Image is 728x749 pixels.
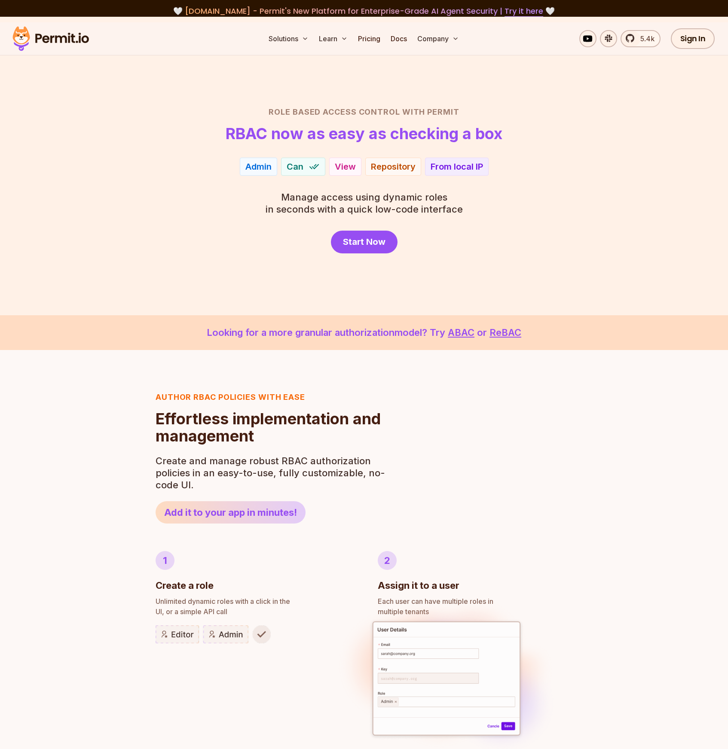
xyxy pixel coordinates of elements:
[671,28,715,49] a: Sign In
[505,6,543,17] a: Try it here
[343,236,385,248] span: Start Now
[315,30,351,47] button: Learn
[9,24,93,53] img: Permit logo
[371,161,416,173] div: Repository
[266,191,463,215] p: in seconds with a quick low-code interface
[621,30,661,47] a: 5.4k
[431,161,483,173] div: From local IP
[156,551,174,570] div: 1
[287,161,303,173] span: Can
[156,455,390,491] p: Create and manage robust RBAC authorization policies in an easy-to-use, fully customizable, no-co...
[378,578,459,593] h3: Assign it to a user
[378,551,397,570] div: 2
[63,106,665,118] h2: Role Based Access Control
[245,161,272,173] div: Admin
[489,327,521,338] a: ReBAC
[226,125,502,142] h1: RBAC now as easy as checking a box
[156,410,390,445] h2: Effortless implementation and management
[156,391,390,403] h3: Author RBAC POLICIES with EASE
[156,596,350,606] span: Unlimited dynamic roles with a click in the
[266,191,463,203] span: Manage access using dynamic roles
[355,30,384,47] a: Pricing
[414,30,462,47] button: Company
[402,106,459,118] span: with Permit
[156,578,214,593] h3: Create a role
[335,161,356,173] div: View
[331,231,398,253] a: Start Now
[387,30,410,47] a: Docs
[635,33,655,44] span: 5.4k
[265,30,312,47] button: Solutions
[185,6,543,16] span: [DOMAIN_NAME] - Permit's New Platform for Enterprise-Grade AI Agent Security |
[21,5,707,17] div: 🤍 🤍
[448,327,474,338] a: ABAC
[156,501,306,524] a: Add it to your app in minutes!
[156,596,350,617] p: UI, or a simple API call
[21,326,707,340] p: Looking for a more granular authorization model? Try or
